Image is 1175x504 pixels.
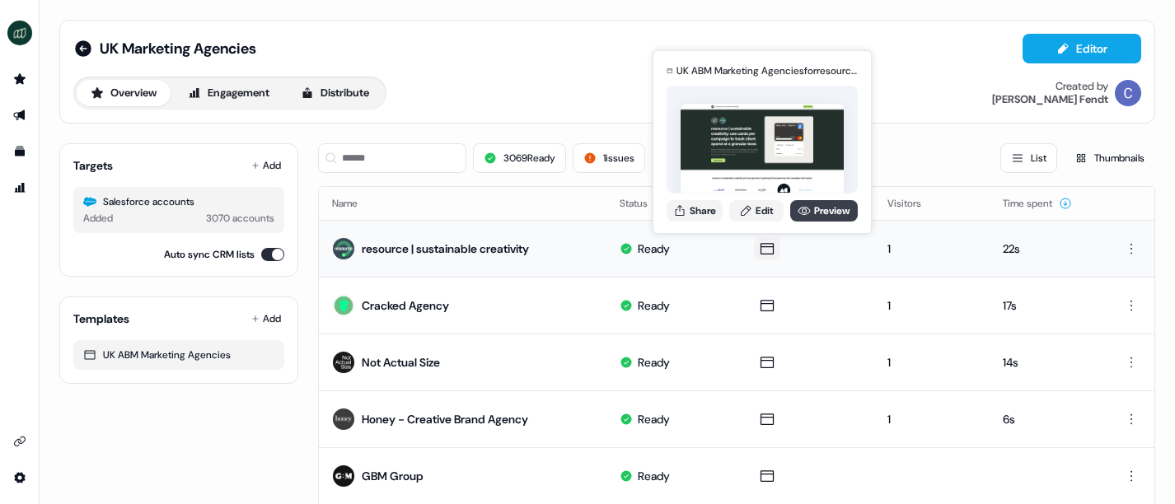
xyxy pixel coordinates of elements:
[83,194,274,210] div: Salesforce accounts
[362,240,529,257] div: resource | sustainable creativity
[248,307,284,330] button: Add
[7,102,33,128] a: Go to outbound experience
[73,310,129,327] div: Templates
[1000,143,1057,173] button: List
[887,411,976,427] div: 1
[1003,297,1088,314] div: 17s
[638,297,670,314] div: Ready
[1115,80,1141,106] img: Catherine
[100,39,256,58] span: UK Marketing Agencies
[1003,189,1072,218] button: Time spent
[362,297,449,314] div: Cracked Agency
[1064,143,1155,173] button: Thumbnails
[7,138,33,165] a: Go to templates
[1003,240,1088,257] div: 22s
[676,63,858,79] div: UK ABM Marketing Agencies for resource | sustainable creativity
[887,354,976,371] div: 1
[573,143,645,173] button: 1issues
[1003,411,1088,427] div: 6s
[174,80,283,106] button: Engagement
[887,297,976,314] div: 1
[83,347,274,363] div: UK ABM Marketing Agencies
[332,189,377,218] button: Name
[681,104,844,195] img: asset preview
[73,157,113,174] div: Targets
[7,175,33,201] a: Go to attribution
[164,246,255,263] label: Auto sync CRM lists
[83,210,113,226] div: Added
[638,411,670,427] div: Ready
[287,80,383,106] button: Distribute
[638,240,670,257] div: Ready
[1056,80,1108,93] div: Created by
[206,210,274,226] div: 3070 accounts
[7,464,33,491] a: Go to integrations
[362,354,440,371] div: Not Actual Size
[362,468,424,484] div: GBM Group
[992,93,1108,106] div: [PERSON_NAME] Fendt
[77,80,171,106] button: Overview
[620,189,667,218] button: Status
[667,200,723,222] button: Share
[362,411,528,427] div: Honey - Creative Brand Agency
[1023,42,1141,59] a: Editor
[887,240,976,257] div: 1
[887,189,941,218] button: Visitors
[1003,354,1088,371] div: 14s
[790,200,858,222] a: Preview
[729,200,784,222] a: Edit
[638,354,670,371] div: Ready
[248,154,284,177] button: Add
[7,66,33,92] a: Go to prospects
[638,468,670,484] div: Ready
[1023,34,1141,63] button: Editor
[7,428,33,455] a: Go to integrations
[473,143,566,173] button: 3069Ready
